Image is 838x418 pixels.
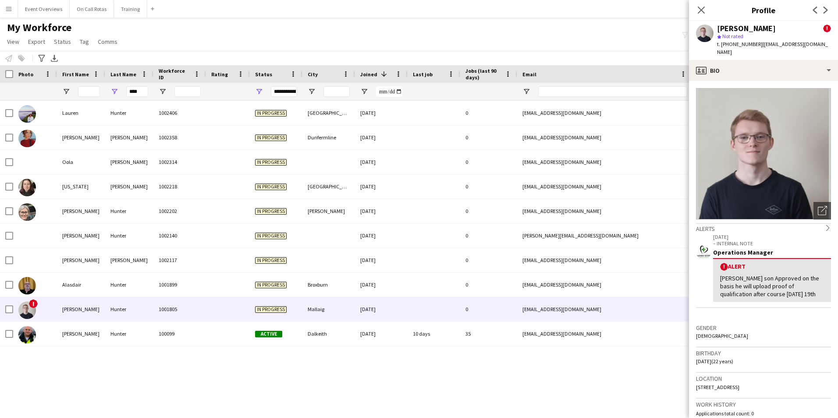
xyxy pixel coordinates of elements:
span: In progress [255,233,287,239]
div: [DATE] [355,223,408,248]
span: Status [54,38,71,46]
app-action-btn: Export XLSX [49,53,60,64]
span: Not rated [722,33,743,39]
span: In progress [255,257,287,264]
div: Alert [720,262,824,271]
span: Jobs (last 90 days) [465,67,501,81]
div: 0 [460,297,517,321]
span: | [EMAIL_ADDRESS][DOMAIN_NAME] [717,41,828,55]
div: 1001899 [153,273,206,297]
a: Comms [94,36,121,47]
div: 1002358 [153,125,206,149]
div: 0 [460,125,517,149]
img: Kenny Hunter [18,326,36,344]
span: Rating [211,71,228,78]
div: 1001805 [153,297,206,321]
div: Dunfermline [302,125,355,149]
span: Last job [413,71,433,78]
div: [EMAIL_ADDRESS][DOMAIN_NAME] [517,297,692,321]
div: Bio [689,60,838,81]
div: 1002117 [153,248,206,272]
input: Last Name Filter Input [126,86,148,97]
span: First Name [62,71,89,78]
app-action-btn: Advanced filters [36,53,47,64]
div: [GEOGRAPHIC_DATA] [302,101,355,125]
div: Hunter [105,223,153,248]
button: Training [114,0,147,18]
img: Cameron Hunter [18,301,36,319]
div: 1002406 [153,101,206,125]
div: Alasdair [57,273,105,297]
h3: Work history [696,400,831,408]
span: Export [28,38,45,46]
div: [DATE] [355,297,408,321]
input: First Name Filter Input [78,86,100,97]
div: [EMAIL_ADDRESS][DOMAIN_NAME] [517,150,692,174]
span: Status [255,71,272,78]
button: Event Overviews [18,0,70,18]
p: [DATE] [713,234,831,240]
div: Broxburn [302,273,355,297]
div: [PERSON_NAME] [717,25,776,32]
div: Operations Manager [713,248,831,256]
div: [PERSON_NAME][EMAIL_ADDRESS][DOMAIN_NAME] [517,223,692,248]
input: Email Filter Input [538,86,687,97]
span: Active [255,331,282,337]
div: 0 [460,101,517,125]
div: [EMAIL_ADDRESS][DOMAIN_NAME] [517,101,692,125]
span: In progress [255,135,287,141]
img: Lauren Hunter [18,105,36,123]
div: [PERSON_NAME] son Approved on the basis he will upload proof of qualification after course [DATE]... [720,274,824,298]
div: [PERSON_NAME] [105,125,153,149]
div: [PERSON_NAME] [57,199,105,223]
span: View [7,38,19,46]
input: City Filter Input [323,86,350,97]
h3: Profile [689,4,838,16]
p: – INTERNAL NOTE [713,240,831,247]
div: 1002140 [153,223,206,248]
div: [DATE] [355,273,408,297]
div: [EMAIL_ADDRESS][DOMAIN_NAME] [517,248,692,272]
span: Workforce ID [159,67,190,81]
div: [PERSON_NAME] [302,199,355,223]
input: Workforce ID Filter Input [174,86,201,97]
h3: Location [696,375,831,383]
div: Alerts [696,223,831,233]
span: [DEMOGRAPHIC_DATA] [696,333,748,339]
div: [EMAIL_ADDRESS][DOMAIN_NAME] [517,125,692,149]
span: In progress [255,110,287,117]
div: [EMAIL_ADDRESS][DOMAIN_NAME] [517,199,692,223]
div: 0 [460,150,517,174]
div: [DATE] [355,248,408,272]
a: Export [25,36,49,47]
span: In progress [255,208,287,215]
div: 0 [460,199,517,223]
div: Hunter [105,101,153,125]
span: Email [522,71,536,78]
div: [PERSON_NAME] [105,174,153,198]
div: Hunter [105,322,153,346]
img: Georgia Hunt [18,179,36,196]
a: Tag [76,36,92,47]
span: ! [823,25,831,32]
div: [PERSON_NAME] [105,248,153,272]
div: [US_STATE] [57,174,105,198]
img: Courtney Hunter-Halkett [18,130,36,147]
img: Johanna Hunter [18,203,36,221]
div: Hunter [105,273,153,297]
span: t. [PHONE_NUMBER] [717,41,763,47]
div: [DATE] [355,150,408,174]
button: Open Filter Menu [110,88,118,96]
h3: Gender [696,324,831,332]
span: ! [720,263,728,271]
div: [PERSON_NAME] [57,322,105,346]
img: Alasdair Hunter [18,277,36,294]
div: [PERSON_NAME] [57,248,105,272]
div: Dalkeith [302,322,355,346]
div: [DATE] [355,125,408,149]
div: [DATE] [355,174,408,198]
div: Hunter [105,297,153,321]
span: Joined [360,71,377,78]
div: 35 [460,322,517,346]
div: Oola [57,150,105,174]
